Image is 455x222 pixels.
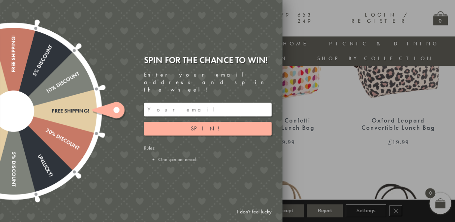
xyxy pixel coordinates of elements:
div: Rules: [144,145,272,163]
div: 5% Discount [11,44,54,112]
div: Unlucky! [11,110,54,178]
div: 5% Discount [10,111,17,187]
div: 10% Discount [12,71,80,114]
li: One spin per email [158,156,272,163]
div: Spin for the chance to win! [144,54,272,66]
input: Your email [144,103,272,116]
div: 20% Discount [12,108,80,152]
button: Spin! [144,122,272,136]
div: Enter your email address and spin the wheel! [144,71,272,93]
a: I don't feel lucky [233,205,275,218]
div: Free shipping! [10,35,17,111]
div: Free shipping! [14,108,89,114]
span: Spin! [191,125,225,132]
